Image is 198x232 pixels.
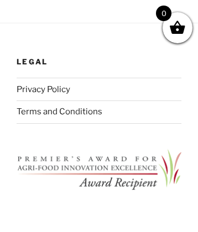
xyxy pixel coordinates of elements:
a: Terms and Conditions [17,107,102,117]
span: 0 [156,6,171,21]
a: Privacy Policy [17,84,70,94]
h2: Legal [17,57,181,67]
nav: Legal [17,78,181,124]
